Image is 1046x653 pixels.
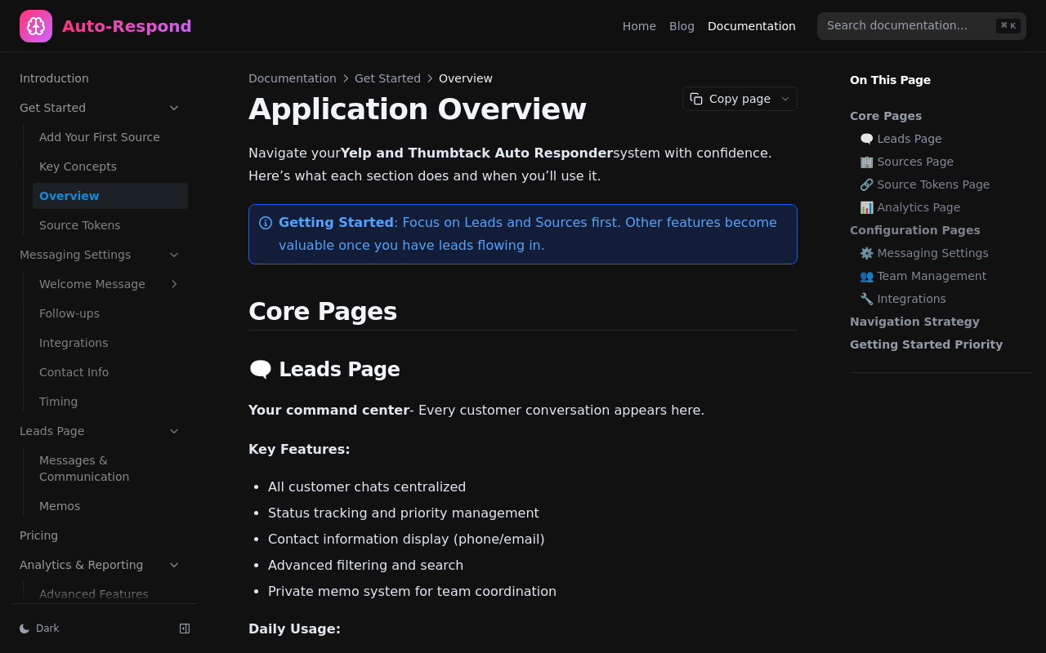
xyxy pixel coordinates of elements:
[33,330,188,356] a: Integrations
[173,617,196,640] button: Collapse sidebar
[248,399,798,422] p: - Every customer conversation appears here.
[850,313,1025,330] a: Navigation Strategy
[355,70,421,87] a: Get Started
[248,402,409,418] strong: Your command center
[248,70,337,87] a: Documentation
[860,245,1025,261] a: ⚙️ Messaging Settings
[33,271,188,297] a: Welcome Message
[13,522,188,549] a: Pricing
[13,617,167,640] button: Dark
[33,153,188,180] a: Key Concepts
[33,212,188,238] a: Source Tokens
[33,359,188,385] a: Contact Info
[850,108,1025,124] a: Core Pages
[341,145,613,161] strong: Yelp and Thumbtack Auto Responder
[13,65,188,91] a: Introduction
[850,336,1025,353] a: Getting Started Priority
[708,18,796,34] a: Documentation
[817,12,1026,40] input: Search documentation…
[860,268,1025,284] a: 👥 Team Management
[268,530,798,549] li: Contact information display (phone/email)
[33,493,188,519] a: Memos
[248,357,798,383] h3: 🗨️ Leads Page
[268,582,798,602] li: Private memo system for team coordination
[248,297,798,331] h2: Core Pages
[248,142,798,188] p: Navigate your system with confidence. Here’s what each section does and when you’ll use it.
[33,447,188,490] a: Messages & Communication
[439,70,493,87] span: Overview
[248,621,341,637] strong: Daily Usage:
[683,87,774,110] button: Copy page
[279,211,784,257] p: : Focus on Leads and Sources first. Other features become valuable once you have leads flowing in.
[20,10,192,42] a: Home page
[13,242,188,268] a: Messaging Settings
[33,300,188,326] a: Follow-ups
[13,552,188,578] a: Analytics & Reporting
[13,418,188,444] a: Leads Page
[623,18,656,34] a: Home
[837,52,1046,88] p: On This Page
[860,153,1025,170] a: 🏢 Sources Page
[33,389,188,415] a: Timing
[860,176,1025,193] a: 🔗 Source Tokens Page
[248,442,351,457] strong: Key Features:
[860,291,1025,307] a: 🔧 Integrations
[268,504,798,523] li: Status tracking and priority management
[669,18,695,34] a: Blog
[279,215,394,230] strong: Getting Started
[860,131,1025,147] a: 🗨️ Leads Page
[33,124,188,150] a: Add Your First Source
[860,199,1025,215] a: 📊 Analytics Page
[33,581,188,607] a: Advanced Features
[248,93,798,126] h1: Application Overview
[268,478,798,497] li: All customer chats centralized
[268,556,798,575] li: Advanced filtering and search
[62,15,192,38] div: Auto-Respond
[33,183,188,209] a: Overview
[850,222,1025,238] a: Configuration Pages
[13,95,188,121] a: Get Started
